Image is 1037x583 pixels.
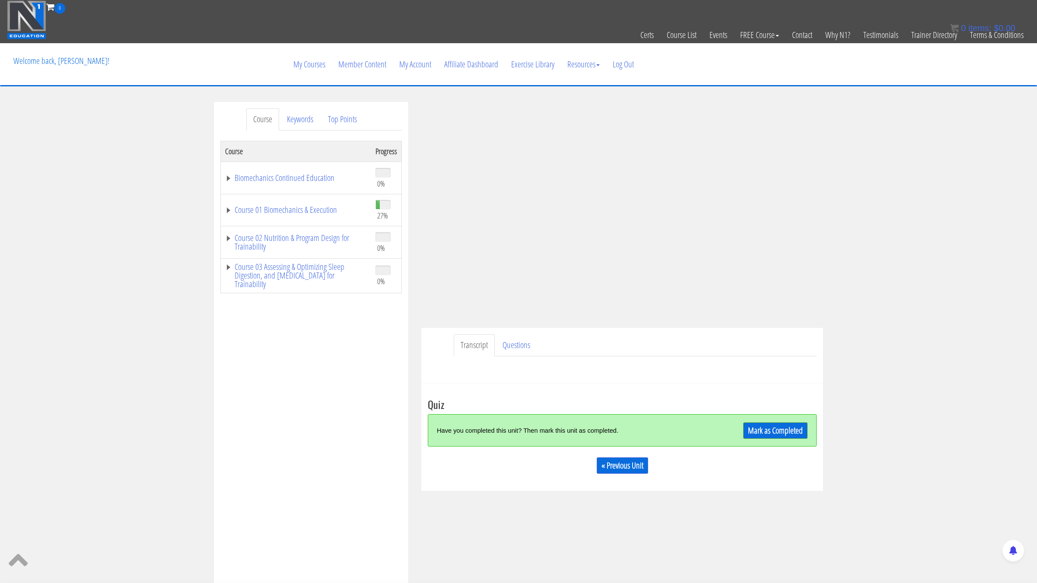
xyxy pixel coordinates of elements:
[819,14,857,56] a: Why N1?
[54,3,65,14] span: 0
[246,108,279,130] a: Course
[703,14,734,56] a: Events
[437,421,710,440] div: Have you completed this unit? Then mark this unit as completed.
[377,179,385,188] span: 0%
[950,23,1015,33] a: 0 items: $0.00
[377,243,385,253] span: 0%
[46,1,65,13] a: 0
[660,14,703,56] a: Course List
[332,44,393,85] a: Member Content
[734,14,786,56] a: FREE Course
[454,334,495,356] a: Transcript
[597,457,648,474] a: « Previous Unit
[786,14,819,56] a: Contact
[496,334,537,356] a: Questions
[438,44,505,85] a: Affiliate Dashboard
[968,23,991,33] span: items:
[950,24,959,32] img: icon11.png
[606,44,640,85] a: Log Out
[994,23,999,33] span: $
[428,399,817,410] h3: Quiz
[225,263,367,288] a: Course 03 Assessing & Optimizing Sleep Digestion, and [MEDICAL_DATA] for Trainability
[221,141,372,162] th: Course
[634,14,660,56] a: Certs
[371,141,402,162] th: Progress
[225,206,367,214] a: Course 01 Biomechanics & Execution
[377,276,385,286] span: 0%
[743,422,808,439] a: Mark as Completed
[225,234,367,251] a: Course 02 Nutrition & Program Design for Trainability
[994,23,1015,33] bdi: 0.00
[225,174,367,182] a: Biomechanics Continued Education
[7,0,46,39] img: n1-education
[857,14,905,56] a: Testimonials
[287,44,332,85] a: My Courses
[505,44,561,85] a: Exercise Library
[964,14,1030,56] a: Terms & Conditions
[561,44,606,85] a: Resources
[7,44,116,78] p: Welcome back, [PERSON_NAME]!
[280,108,320,130] a: Keywords
[905,14,964,56] a: Trainer Directory
[321,108,364,130] a: Top Points
[961,23,966,33] span: 0
[393,44,438,85] a: My Account
[377,211,388,220] span: 27%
